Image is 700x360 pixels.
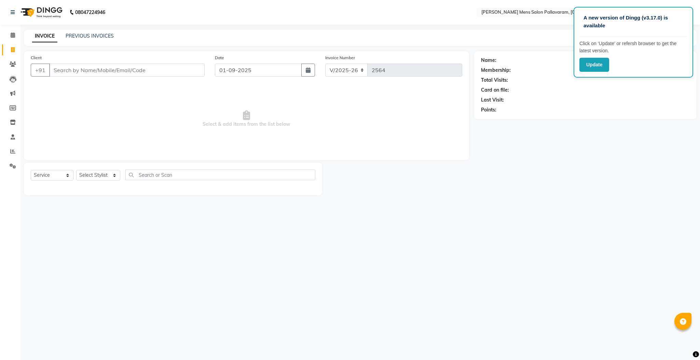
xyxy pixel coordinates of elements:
[32,30,57,42] a: INVOICE
[481,57,496,64] div: Name:
[481,86,509,94] div: Card on file:
[31,64,50,77] button: +91
[49,64,205,77] input: Search by Name/Mobile/Email/Code
[66,33,114,39] a: PREVIOUS INVOICES
[17,3,64,22] img: logo
[481,106,496,114] div: Points:
[481,67,511,74] div: Membership:
[671,333,693,353] iframe: chat widget
[31,55,42,61] label: Client
[325,55,355,61] label: Invoice Number
[125,170,315,180] input: Search or Scan
[481,96,504,104] div: Last Visit:
[579,58,609,72] button: Update
[75,3,105,22] b: 08047224946
[31,85,462,153] span: Select & add items from the list below
[481,77,508,84] div: Total Visits:
[215,55,224,61] label: Date
[579,40,687,54] p: Click on ‘Update’ or refersh browser to get the latest version.
[584,14,683,29] p: A new version of Dingg (v3.17.0) is available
